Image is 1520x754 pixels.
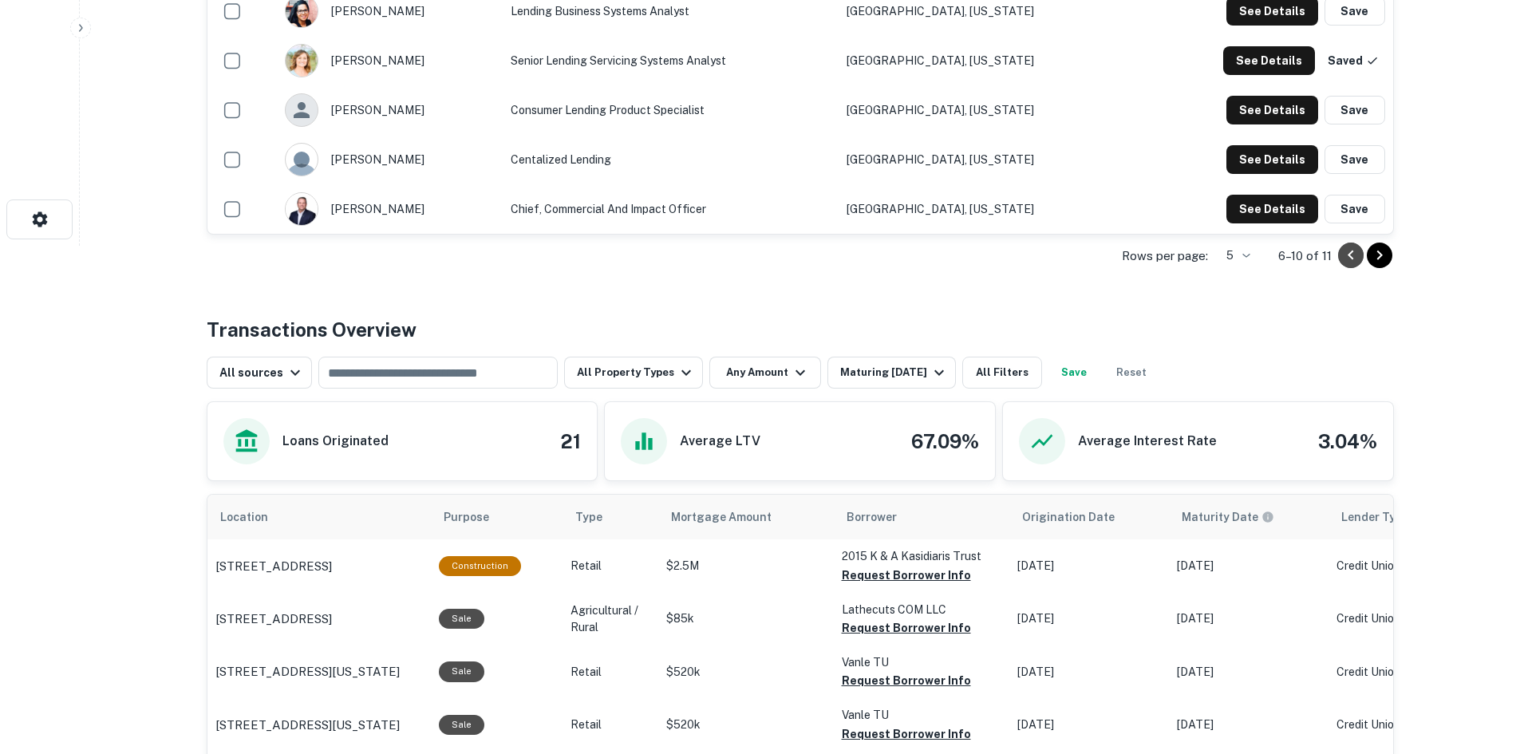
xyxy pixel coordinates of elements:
[834,495,1009,539] th: Borrower
[439,556,521,576] div: This loan purpose was for construction
[1336,716,1464,733] p: Credit Union
[1017,664,1161,681] p: [DATE]
[286,144,318,176] img: 9c8pery4andzj6ohjkjp54ma2
[1226,145,1318,174] button: See Details
[570,602,650,636] p: Agricultural / Rural
[1048,357,1100,389] button: Save your search to get updates of matches that match your search criteria.
[570,558,650,574] p: Retail
[1177,664,1321,681] p: [DATE]
[680,432,760,451] h6: Average LTV
[215,610,332,629] p: [STREET_ADDRESS]
[842,706,1001,724] p: Vanle TU
[842,601,1001,618] p: Lathecuts COM LLC
[962,357,1042,389] button: All Filters
[570,716,650,733] p: Retail
[1325,96,1385,124] button: Save
[1226,195,1318,223] button: See Details
[842,653,1001,671] p: Vanle TU
[1336,558,1464,574] p: Credit Union
[215,610,423,629] a: [STREET_ADDRESS]
[215,557,332,576] p: [STREET_ADDRESS]
[215,557,423,576] a: [STREET_ADDRESS]
[219,363,305,382] div: All sources
[1017,558,1161,574] p: [DATE]
[503,135,839,184] td: Centalized Lending
[439,609,484,629] div: Sale
[658,495,834,539] th: Mortgage Amount
[220,507,289,527] span: Location
[827,357,956,389] button: Maturing [DATE]
[560,427,581,456] h4: 21
[431,495,563,539] th: Purpose
[285,192,495,226] div: [PERSON_NAME]
[1177,558,1321,574] p: [DATE]
[1223,46,1315,75] button: See Details
[444,507,510,527] span: Purpose
[439,715,484,735] div: Sale
[840,363,949,382] div: Maturing [DATE]
[842,618,971,638] button: Request Borrower Info
[1017,610,1161,627] p: [DATE]
[1318,427,1377,456] h4: 3.04%
[1325,195,1385,223] button: Save
[285,44,495,77] div: [PERSON_NAME]
[842,566,971,585] button: Request Borrower Info
[1009,495,1169,539] th: Origination Date
[1325,145,1385,174] button: Save
[215,716,423,735] a: [STREET_ADDRESS][US_STATE]
[911,427,979,456] h4: 67.09%
[503,36,839,85] td: Senior Lending Servicing Systems Analyst
[1122,247,1208,266] p: Rows per page:
[207,315,417,344] h4: Transactions Overview
[207,357,312,389] button: All sources
[666,664,826,681] p: $520k
[666,716,826,733] p: $520k
[570,664,650,681] p: Retail
[666,610,826,627] p: $85k
[666,558,826,574] p: $2.5M
[1338,243,1364,268] button: Go to previous page
[503,184,839,234] td: Chief, Commercial and Impact Officer
[842,547,1001,565] p: 2015 K & A Kasidiaris Trust
[1329,495,1472,539] th: Lender Type
[215,662,423,681] a: [STREET_ADDRESS][US_STATE]
[1177,610,1321,627] p: [DATE]
[1336,664,1464,681] p: Credit Union
[215,662,400,681] p: [STREET_ADDRESS][US_STATE]
[842,724,971,744] button: Request Borrower Info
[282,432,389,451] h6: Loans Originated
[1367,243,1392,268] button: Go to next page
[839,85,1134,135] td: [GEOGRAPHIC_DATA], [US_STATE]
[1022,507,1135,527] span: Origination Date
[1182,508,1258,526] h6: Maturity Date
[1017,716,1161,733] p: [DATE]
[1182,508,1295,526] span: Maturity dates displayed may be estimated. Please contact the lender for the most accurate maturi...
[1177,716,1321,733] p: [DATE]
[671,507,792,527] span: Mortgage Amount
[563,495,658,539] th: Type
[1214,244,1253,267] div: 5
[839,135,1134,184] td: [GEOGRAPHIC_DATA], [US_STATE]
[286,193,318,225] img: 1741885534698
[575,507,623,527] span: Type
[1078,432,1217,451] h6: Average Interest Rate
[1226,96,1318,124] button: See Details
[439,661,484,681] div: Sale
[564,357,703,389] button: All Property Types
[286,45,318,77] img: 1528253840200
[1440,626,1520,703] iframe: Chat Widget
[285,93,495,127] div: [PERSON_NAME]
[839,184,1134,234] td: [GEOGRAPHIC_DATA], [US_STATE]
[285,143,495,176] div: [PERSON_NAME]
[709,357,821,389] button: Any Amount
[847,507,897,527] span: Borrower
[215,716,400,735] p: [STREET_ADDRESS][US_STATE]
[207,495,431,539] th: Location
[839,36,1134,85] td: [GEOGRAPHIC_DATA], [US_STATE]
[1341,507,1409,527] span: Lender Type
[1336,610,1464,627] p: Credit Union
[1182,508,1274,526] div: Maturity dates displayed may be estimated. Please contact the lender for the most accurate maturi...
[1278,247,1332,266] p: 6–10 of 11
[1106,357,1157,389] button: Reset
